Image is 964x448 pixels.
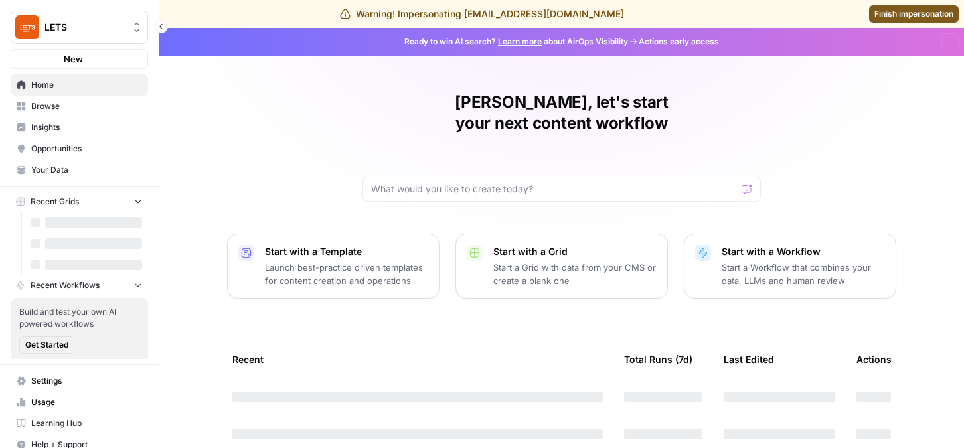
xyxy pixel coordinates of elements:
button: Recent Workflows [11,275,148,295]
p: Start with a Grid [493,245,657,258]
span: Recent Workflows [31,279,100,291]
span: Build and test your own AI powered workflows [19,306,140,330]
span: Opportunities [31,143,142,155]
button: New [11,49,148,69]
span: Insights [31,121,142,133]
span: Get Started [25,339,68,351]
p: Start with a Template [265,245,428,258]
span: Learning Hub [31,417,142,429]
span: Actions early access [639,36,719,48]
span: Settings [31,375,142,387]
div: Total Runs (7d) [624,341,692,378]
a: Your Data [11,159,148,181]
p: Start with a Workflow [722,245,885,258]
a: Usage [11,392,148,413]
a: Settings [11,370,148,392]
p: Start a Workflow that combines your data, LLMs and human review [722,261,885,287]
div: Recent [232,341,603,378]
span: Browse [31,100,142,112]
span: Your Data [31,164,142,176]
span: Home [31,79,142,91]
span: LETS [44,21,125,34]
button: Get Started [19,336,74,354]
a: Insights [11,117,148,138]
p: Launch best-practice driven templates for content creation and operations [265,261,428,287]
h1: [PERSON_NAME], let's start your next content workflow [362,92,761,134]
div: Last Edited [724,341,774,378]
span: Usage [31,396,142,408]
a: Finish impersonation [869,5,959,23]
a: Opportunities [11,138,148,159]
div: Actions [856,341,892,378]
span: Ready to win AI search? about AirOps Visibility [404,36,628,48]
a: Learn more [498,37,542,46]
p: Start a Grid with data from your CMS or create a blank one [493,261,657,287]
button: Recent Grids [11,192,148,212]
button: Workspace: LETS [11,11,148,44]
div: Warning! Impersonating [EMAIL_ADDRESS][DOMAIN_NAME] [340,7,624,21]
span: New [64,52,83,66]
img: LETS Logo [15,15,39,39]
button: Start with a GridStart a Grid with data from your CMS or create a blank one [455,234,668,299]
a: Learning Hub [11,413,148,434]
span: Recent Grids [31,196,79,208]
a: Home [11,74,148,96]
button: Start with a TemplateLaunch best-practice driven templates for content creation and operations [227,234,440,299]
a: Browse [11,96,148,117]
button: Start with a WorkflowStart a Workflow that combines your data, LLMs and human review [684,234,896,299]
input: What would you like to create today? [371,183,736,196]
span: Finish impersonation [874,8,953,20]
